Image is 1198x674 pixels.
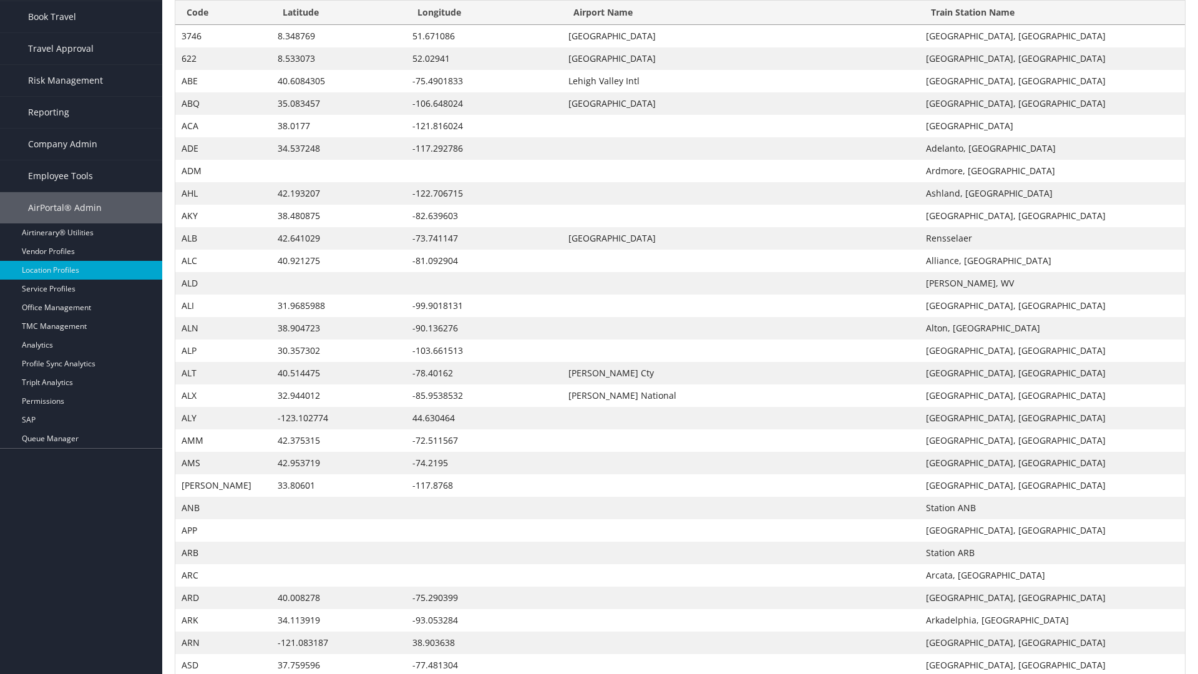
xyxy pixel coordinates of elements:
[920,70,1185,92] td: [GEOGRAPHIC_DATA], [GEOGRAPHIC_DATA]
[28,192,102,223] span: AirPortal® Admin
[271,609,407,632] td: 34.113919
[562,362,919,384] td: [PERSON_NAME] Cty
[562,227,919,250] td: [GEOGRAPHIC_DATA]
[920,92,1185,115] td: [GEOGRAPHIC_DATA], [GEOGRAPHIC_DATA]
[271,429,407,452] td: 42.375315
[920,317,1185,339] td: Alton, [GEOGRAPHIC_DATA]
[562,70,919,92] td: Lehigh Valley Intl
[271,295,407,317] td: 31.9685988
[406,474,562,497] td: -117.8768
[175,474,271,497] td: [PERSON_NAME]
[406,205,562,227] td: -82.639603
[406,384,562,407] td: -85.9538532
[406,182,562,205] td: -122.706715
[920,564,1185,587] td: Arcata, [GEOGRAPHIC_DATA]
[175,564,271,587] td: ARC
[920,519,1185,542] td: [GEOGRAPHIC_DATA], [GEOGRAPHIC_DATA]
[271,137,407,160] td: 34.537248
[271,25,407,47] td: 8.348769
[406,92,562,115] td: -106.648024
[920,227,1185,250] td: Rensselaer
[175,497,271,519] td: ANB
[920,115,1185,137] td: [GEOGRAPHIC_DATA]
[562,384,919,407] td: [PERSON_NAME] National
[175,519,271,542] td: APP
[271,317,407,339] td: 38.904723
[271,115,407,137] td: 38.0177
[28,129,97,160] span: Company Admin
[920,182,1185,205] td: Ashland, [GEOGRAPHIC_DATA]
[562,1,919,25] th: Airport Name: activate to sort column ascending
[271,250,407,272] td: 40.921275
[271,1,407,25] th: Latitude: activate to sort column ascending
[406,25,562,47] td: 51.671086
[175,384,271,407] td: ALX
[406,70,562,92] td: -75.4901833
[175,115,271,137] td: ACA
[920,362,1185,384] td: [GEOGRAPHIC_DATA], [GEOGRAPHIC_DATA]
[28,1,76,32] span: Book Travel
[175,205,271,227] td: AKY
[920,295,1185,317] td: [GEOGRAPHIC_DATA], [GEOGRAPHIC_DATA]
[271,587,407,609] td: 40.008278
[28,33,94,64] span: Travel Approval
[406,587,562,609] td: -75.290399
[920,137,1185,160] td: Adelanto, [GEOGRAPHIC_DATA]
[920,587,1185,609] td: [GEOGRAPHIC_DATA], [GEOGRAPHIC_DATA]
[175,250,271,272] td: ALC
[920,250,1185,272] td: Alliance, [GEOGRAPHIC_DATA]
[406,452,562,474] td: -74.2195
[562,92,919,115] td: [GEOGRAPHIC_DATA]
[175,160,271,182] td: ADM
[920,205,1185,227] td: [GEOGRAPHIC_DATA], [GEOGRAPHIC_DATA]
[175,429,271,452] td: AMM
[28,97,69,128] span: Reporting
[406,407,562,429] td: 44.630464
[271,182,407,205] td: 42.193207
[920,497,1185,519] td: Station ANB
[175,295,271,317] td: ALI
[175,272,271,295] td: ALD
[175,25,271,47] td: 3746
[175,182,271,205] td: AHL
[920,160,1185,182] td: Ardmore, [GEOGRAPHIC_DATA]
[406,250,562,272] td: -81.092904
[271,384,407,407] td: 32.944012
[920,25,1185,47] td: [GEOGRAPHIC_DATA], [GEOGRAPHIC_DATA]
[271,632,407,654] td: -121.083187
[920,384,1185,407] td: [GEOGRAPHIC_DATA], [GEOGRAPHIC_DATA]
[271,92,407,115] td: 35.083457
[175,632,271,654] td: ARN
[271,227,407,250] td: 42.641029
[406,47,562,70] td: 52.02941
[175,137,271,160] td: ADE
[175,70,271,92] td: ABE
[175,1,271,25] th: Code: activate to sort column descending
[920,407,1185,429] td: [GEOGRAPHIC_DATA], [GEOGRAPHIC_DATA]
[920,452,1185,474] td: [GEOGRAPHIC_DATA], [GEOGRAPHIC_DATA]
[28,65,103,96] span: Risk Management
[920,429,1185,452] td: [GEOGRAPHIC_DATA], [GEOGRAPHIC_DATA]
[920,272,1185,295] td: [PERSON_NAME], WV
[406,295,562,317] td: -99.9018131
[406,1,562,25] th: Longitude: activate to sort column ascending
[406,317,562,339] td: -90.136276
[562,25,919,47] td: [GEOGRAPHIC_DATA]
[175,452,271,474] td: AMS
[271,205,407,227] td: 38.480875
[271,339,407,362] td: 30.357302
[271,452,407,474] td: 42.953719
[920,542,1185,564] td: Station ARB
[562,47,919,70] td: [GEOGRAPHIC_DATA]
[406,227,562,250] td: -73.741147
[406,362,562,384] td: -78.40162
[406,339,562,362] td: -103.661513
[175,407,271,429] td: ALY
[271,70,407,92] td: 40.6084305
[920,47,1185,70] td: [GEOGRAPHIC_DATA], [GEOGRAPHIC_DATA]
[175,47,271,70] td: 622
[406,632,562,654] td: 38.903638
[920,632,1185,654] td: [GEOGRAPHIC_DATA], [GEOGRAPHIC_DATA]
[406,115,562,137] td: -121.816024
[920,609,1185,632] td: Arkadelphia, [GEOGRAPHIC_DATA]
